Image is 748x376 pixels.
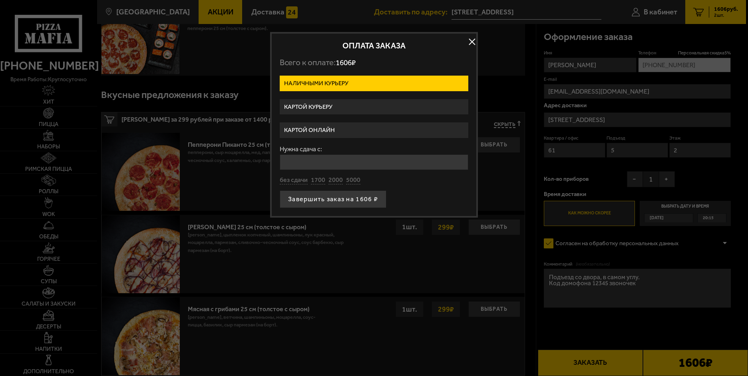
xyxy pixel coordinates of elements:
[280,99,468,115] label: Картой курьеру
[280,146,468,152] label: Нужна сдача с:
[280,42,468,50] h2: Оплата заказа
[328,176,343,185] button: 2000
[280,76,468,91] label: Наличными курьеру
[280,176,308,185] button: без сдачи
[311,176,325,185] button: 1700
[346,176,360,185] button: 5000
[280,190,386,208] button: Завершить заказ на 1606 ₽
[336,58,356,67] span: 1606 ₽
[280,58,468,68] p: Всего к оплате:
[280,122,468,138] label: Картой онлайн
